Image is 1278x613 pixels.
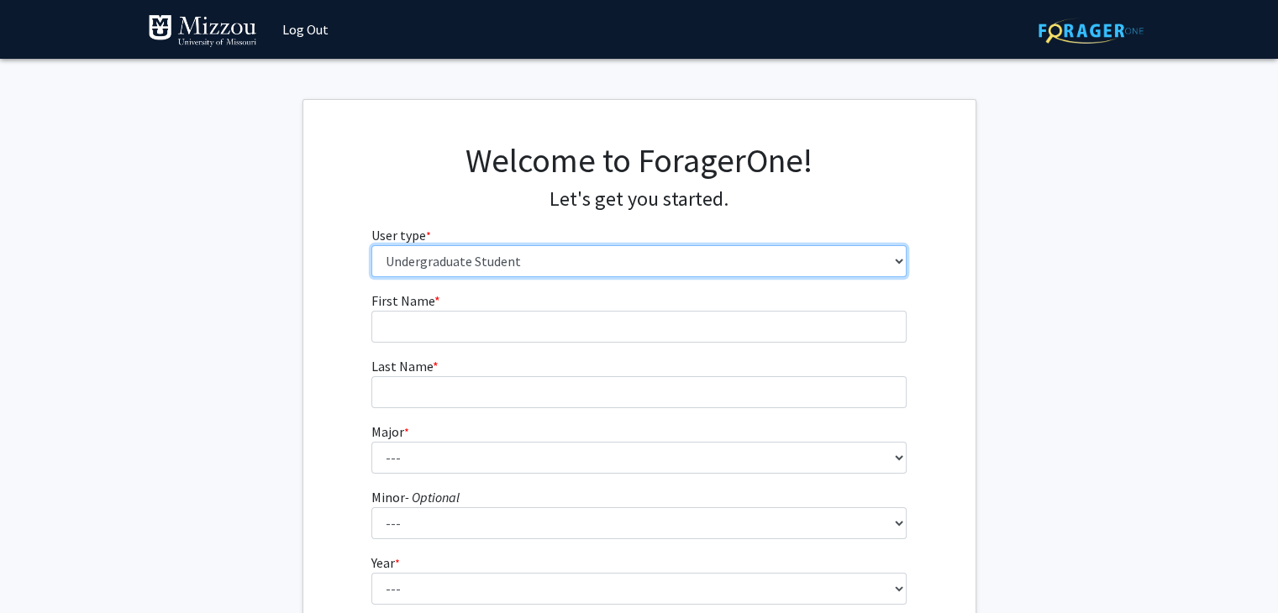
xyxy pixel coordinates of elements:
h4: Let's get you started. [371,187,907,212]
label: User type [371,225,431,245]
h1: Welcome to ForagerOne! [371,140,907,181]
img: ForagerOne Logo [1039,18,1144,44]
label: Year [371,553,400,573]
span: Last Name [371,358,433,375]
iframe: Chat [13,537,71,600]
span: First Name [371,292,434,309]
i: - Optional [405,489,460,506]
label: Major [371,422,409,442]
label: Minor [371,487,460,507]
img: University of Missouri Logo [148,14,257,48]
